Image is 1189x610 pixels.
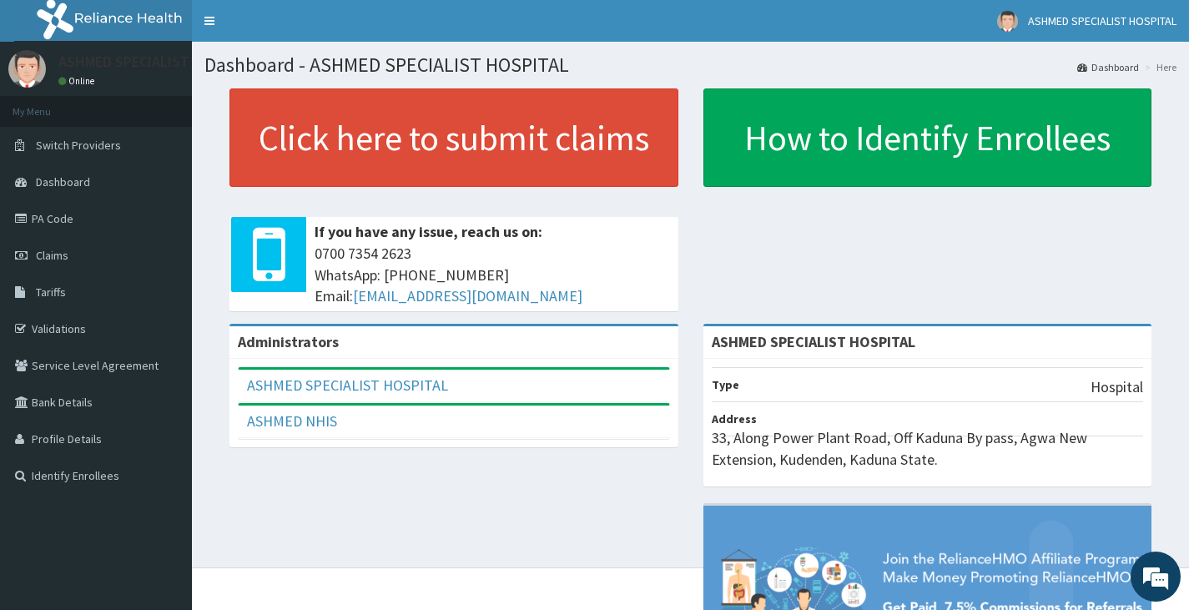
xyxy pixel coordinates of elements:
[712,377,739,392] b: Type
[712,427,1144,470] p: 33, Along Power Plant Road, Off Kaduna By pass, Agwa New Extension, Kudenden, Kaduna State.
[247,376,448,395] a: ASHMED SPECIALIST HOSPITAL
[58,75,98,87] a: Online
[204,54,1176,76] h1: Dashboard - ASHMED SPECIALIST HOSPITAL
[1091,376,1143,398] p: Hospital
[8,50,46,88] img: User Image
[315,243,670,307] span: 0700 7354 2623 WhatsApp: [PHONE_NUMBER] Email:
[1028,13,1176,28] span: ASHMED SPECIALIST HOSPITAL
[36,285,66,300] span: Tariffs
[58,54,258,69] p: ASHMED SPECIALIST HOSPITAL
[36,138,121,153] span: Switch Providers
[712,332,915,351] strong: ASHMED SPECIALIST HOSPITAL
[353,286,582,305] a: [EMAIL_ADDRESS][DOMAIN_NAME]
[1141,60,1176,74] li: Here
[36,248,68,263] span: Claims
[712,411,757,426] b: Address
[315,222,542,241] b: If you have any issue, reach us on:
[1077,60,1139,74] a: Dashboard
[238,332,339,351] b: Administrators
[703,88,1152,187] a: How to Identify Enrollees
[36,174,90,189] span: Dashboard
[229,88,678,187] a: Click here to submit claims
[247,411,337,431] a: ASHMED NHIS
[997,11,1018,32] img: User Image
